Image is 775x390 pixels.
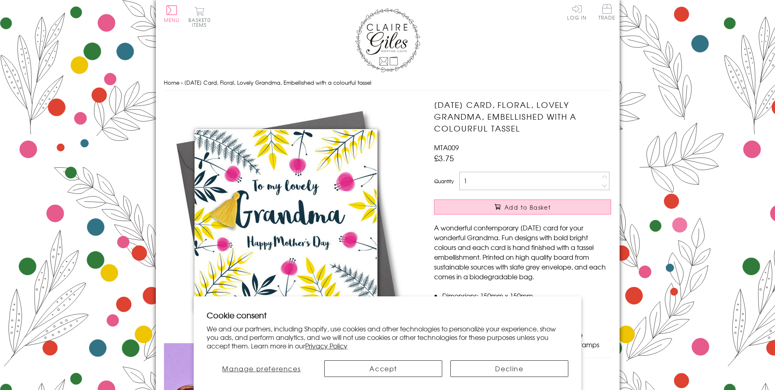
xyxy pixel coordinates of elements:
label: Quantity [434,177,454,185]
nav: breadcrumbs [164,74,611,91]
img: Mother's Day Card, Floral, Lovely Grandma, Embellished with a colourful tassel [164,99,408,343]
a: Home [164,79,179,86]
span: MTA009 [434,142,459,152]
span: Menu [164,16,180,24]
p: A wonderful contemporary [DATE] card for your wonderful Grandma. Fun designs with bold bright col... [434,223,611,281]
button: Decline [450,360,568,377]
span: Manage preferences [222,364,301,373]
span: 0 items [192,16,211,28]
a: Privacy Policy [305,341,347,351]
span: › [181,79,183,86]
span: Trade [598,4,616,20]
h1: [DATE] Card, Floral, Lovely Grandma, Embellished with a colourful tassel [434,99,611,134]
span: [DATE] Card, Floral, Lovely Grandma, Embellished with a colourful tassel [184,79,371,86]
span: Add to Basket [504,203,551,211]
li: Dimensions: 150mm x 150mm [442,291,611,300]
p: We and our partners, including Shopify, use cookies and other technologies to personalize your ex... [207,324,568,350]
button: Basket0 items [188,7,211,27]
a: Trade [598,4,616,22]
img: Claire Giles Greetings Cards [355,8,420,72]
h2: Cookie consent [207,309,568,321]
button: Accept [324,360,442,377]
button: Add to Basket [434,199,611,215]
button: Menu [164,5,180,22]
span: £3.75 [434,152,454,164]
button: Manage preferences [207,360,316,377]
a: Log In [567,4,587,20]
